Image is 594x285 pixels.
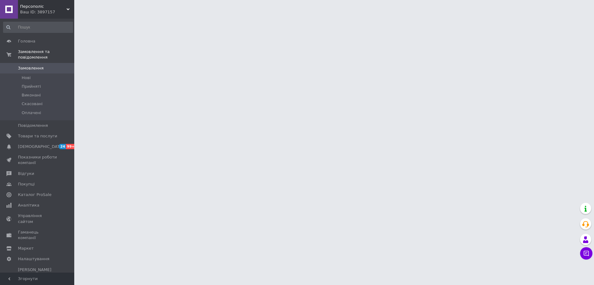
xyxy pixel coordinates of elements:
span: Замовлення та повідомлення [18,49,74,60]
input: Пошук [3,22,73,33]
span: Налаштування [18,256,49,262]
span: Скасовані [22,101,43,107]
span: Аналітика [18,203,39,208]
span: [PERSON_NAME] та рахунки [18,267,57,284]
div: Ваш ID: 3897157 [20,9,74,15]
span: Нові [22,75,31,81]
span: Виконані [22,92,41,98]
span: Відгуки [18,171,34,176]
span: Замовлення [18,65,44,71]
span: Управління сайтом [18,213,57,224]
span: Повідомлення [18,123,48,128]
span: [DEMOGRAPHIC_DATA] [18,144,64,149]
span: Гаманець компанії [18,229,57,241]
span: 24 [59,144,66,149]
span: Показники роботи компанії [18,154,57,166]
button: Чат з покупцем [580,247,592,260]
span: Головна [18,38,35,44]
span: Товари та послуги [18,133,57,139]
span: Маркет [18,246,34,251]
span: Каталог ProSale [18,192,51,198]
span: Персополіс [20,4,67,9]
span: Оплачені [22,110,41,116]
span: Прийняті [22,84,41,89]
span: 99+ [66,144,76,149]
span: Покупці [18,181,35,187]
